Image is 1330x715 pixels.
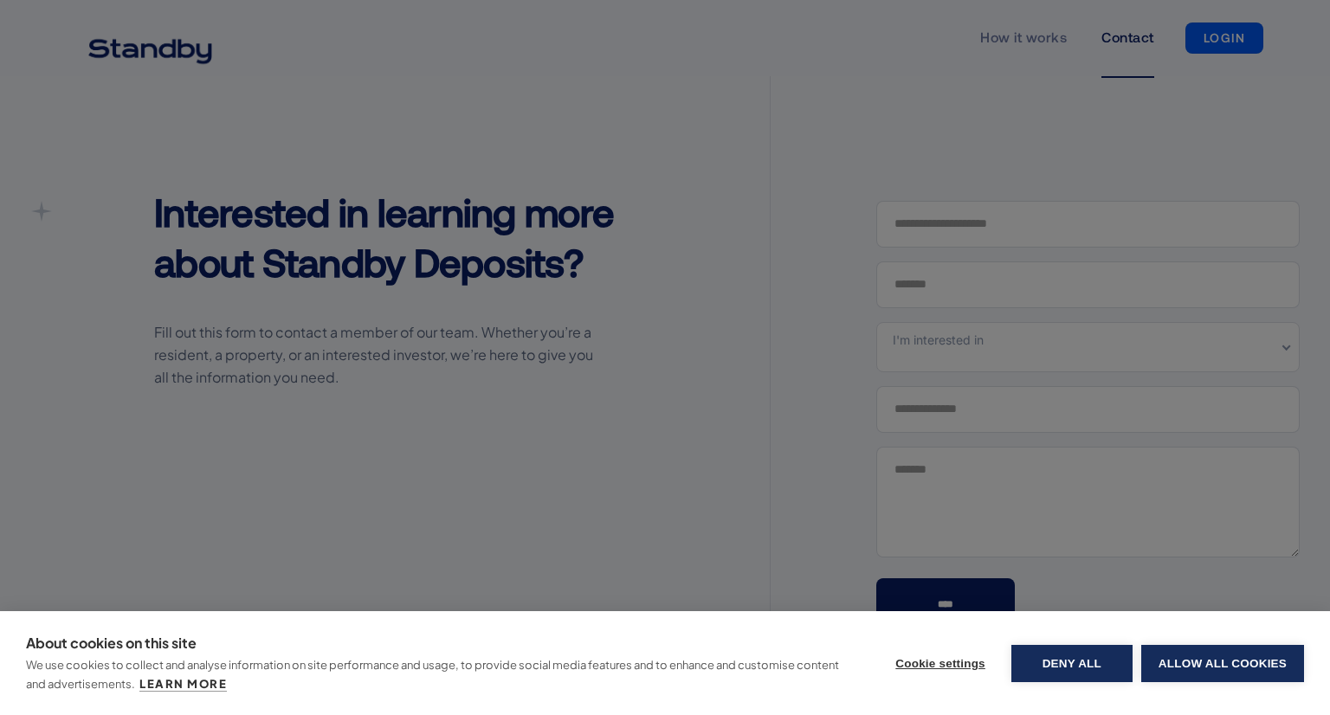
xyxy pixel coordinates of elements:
[1141,645,1304,682] button: Allow all cookies
[139,677,227,692] a: Learn more
[26,658,839,691] p: We use cookies to collect and analyse information on site performance and usage, to provide socia...
[26,634,197,652] strong: About cookies on this site
[1011,645,1133,682] button: Deny all
[878,645,1003,682] button: Cookie settings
